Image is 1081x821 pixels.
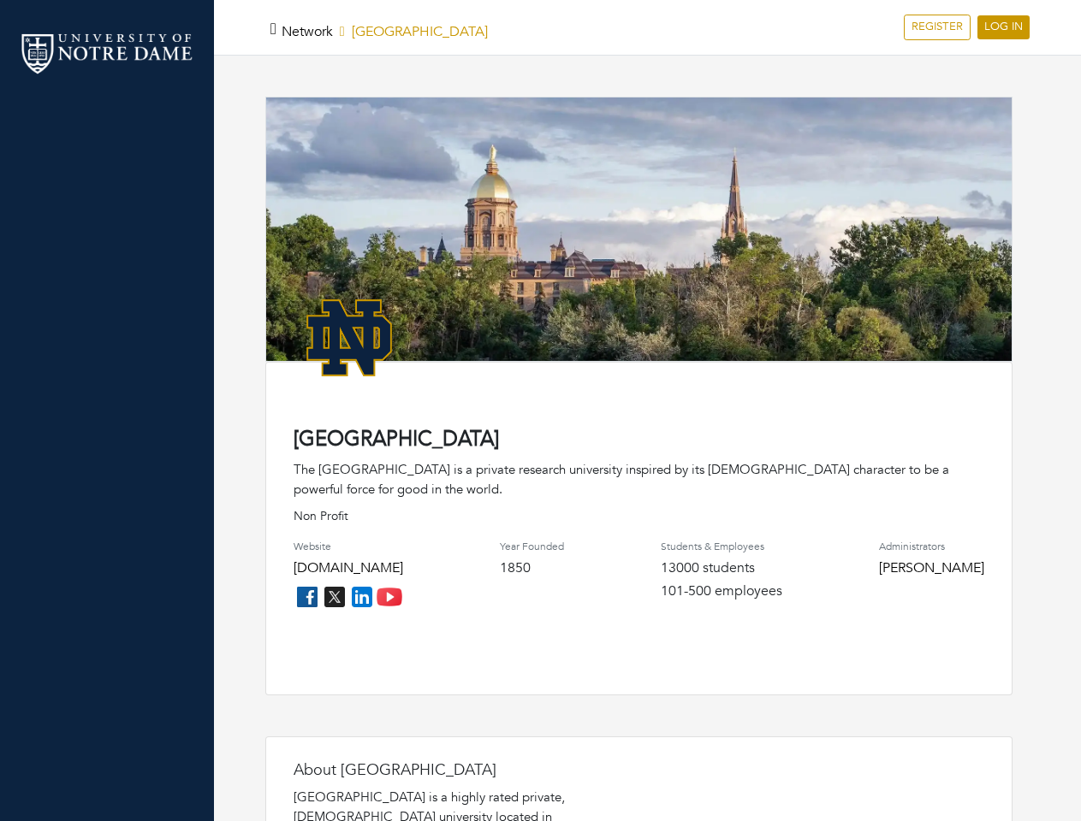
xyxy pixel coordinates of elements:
[904,15,971,40] a: REGISTER
[294,428,984,452] h4: [GEOGRAPHIC_DATA]
[321,583,348,611] img: twitter_icon-7d0bafdc4ccc1285aa2013833b377ca91d92330db209b8298ca96278571368c9.png
[17,30,197,77] img: nd_logo.png
[661,540,782,552] h4: Students & Employees
[348,583,376,611] img: linkedin_icon-84db3ca265f4ac0988026744a78baded5d6ee8239146f80404fb69c9eee6e8e7.png
[294,761,636,780] h4: About [GEOGRAPHIC_DATA]
[282,24,488,40] h5: [GEOGRAPHIC_DATA]
[661,560,782,576] h4: 13000 students
[500,540,564,552] h4: Year Founded
[282,22,333,41] a: Network
[661,583,782,600] h4: 101-500 employees
[879,540,984,552] h4: Administrators
[294,583,321,611] img: facebook_icon-256f8dfc8812ddc1b8eade64b8eafd8a868ed32f90a8d2bb44f507e1979dbc24.png
[376,583,403,611] img: youtube_icon-fc3c61c8c22f3cdcae68f2f17984f5f016928f0ca0694dd5da90beefb88aa45e.png
[294,460,984,499] div: The [GEOGRAPHIC_DATA] is a private research university inspired by its [DEMOGRAPHIC_DATA] charact...
[294,540,403,552] h4: Website
[879,558,984,577] a: [PERSON_NAME]
[294,507,984,525] p: Non Profit
[294,558,403,577] a: [DOMAIN_NAME]
[977,15,1030,39] a: LOG IN
[266,97,1012,382] img: rare_disease_hero-1920%20copy.png
[294,282,405,393] img: NotreDame_Logo.png
[500,560,564,576] h4: 1850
